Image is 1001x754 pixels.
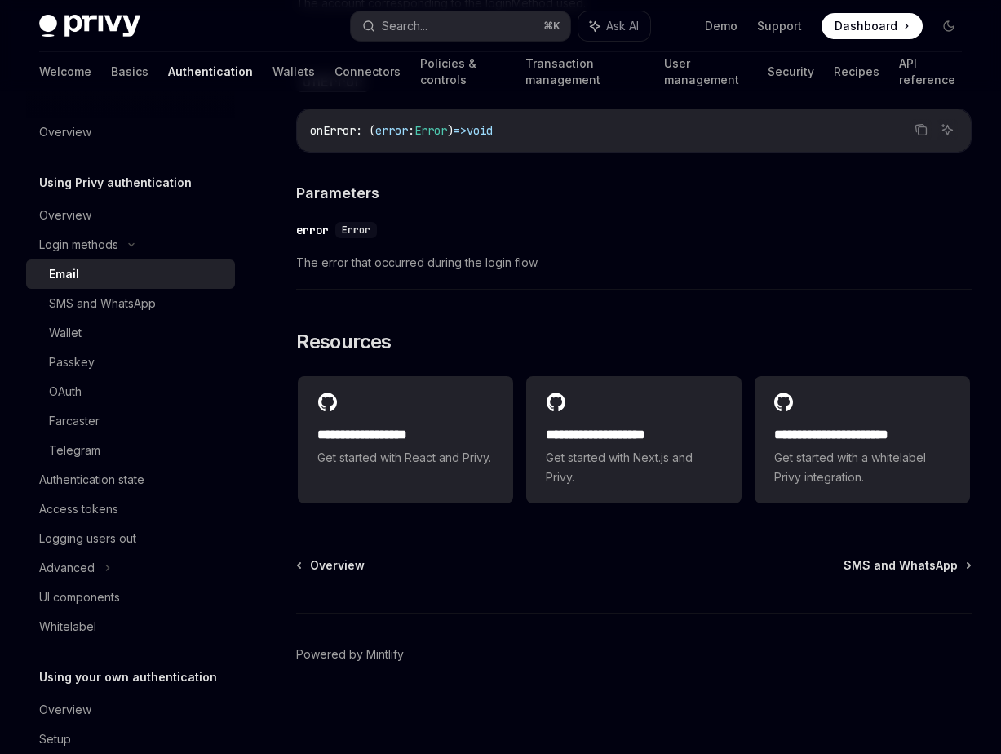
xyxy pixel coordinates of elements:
[310,123,356,138] span: onError
[310,557,365,574] span: Overview
[298,557,365,574] a: Overview
[296,182,379,204] span: Parameters
[774,448,950,487] span: Get started with a whitelabel Privy integration.
[39,470,144,490] div: Authentication state
[317,448,494,468] span: Get started with React and Privy.
[834,52,879,91] a: Recipes
[39,122,91,142] div: Overview
[26,612,235,641] a: Whitelabel
[26,201,235,230] a: Overview
[936,13,962,39] button: Toggle dark mode
[39,668,217,687] h5: Using your own authentication
[408,123,414,138] span: :
[546,448,722,487] span: Get started with Next.js and Privy.
[844,557,970,574] a: SMS and WhatsApp
[664,52,749,91] a: User management
[26,495,235,524] a: Access tokens
[382,16,427,36] div: Search...
[39,235,118,255] div: Login methods
[26,406,235,436] a: Farcaster
[454,123,467,138] span: =>
[296,253,972,273] span: The error that occurred during the login flow.
[39,15,140,38] img: dark logo
[334,52,401,91] a: Connectors
[39,700,91,720] div: Overview
[168,52,253,91] a: Authentication
[39,617,96,636] div: Whitelabel
[49,382,82,401] div: OAuth
[49,264,79,284] div: Email
[39,529,136,548] div: Logging users out
[26,436,235,465] a: Telegram
[420,52,506,91] a: Policies & controls
[111,52,148,91] a: Basics
[49,323,82,343] div: Wallet
[910,119,932,140] button: Copy the contents from the code block
[757,18,802,34] a: Support
[296,646,404,663] a: Powered by Mintlify
[525,52,644,91] a: Transaction management
[26,725,235,754] a: Setup
[39,173,192,193] h5: Using Privy authentication
[26,348,235,377] a: Passkey
[26,259,235,289] a: Email
[49,411,100,431] div: Farcaster
[356,123,375,138] span: : (
[26,583,235,612] a: UI components
[375,123,408,138] span: error
[835,18,897,34] span: Dashboard
[705,18,737,34] a: Demo
[351,11,569,41] button: Search...⌘K
[342,224,370,237] span: Error
[26,524,235,553] a: Logging users out
[606,18,639,34] span: Ask AI
[49,353,95,372] div: Passkey
[414,123,447,138] span: Error
[844,557,958,574] span: SMS and WhatsApp
[49,294,156,313] div: SMS and WhatsApp
[39,52,91,91] a: Welcome
[543,20,560,33] span: ⌘ K
[768,52,814,91] a: Security
[937,119,958,140] button: Ask AI
[26,465,235,495] a: Authentication state
[39,588,120,607] div: UI components
[578,11,650,41] button: Ask AI
[296,222,329,238] div: error
[26,377,235,406] a: OAuth
[26,118,235,147] a: Overview
[39,206,91,225] div: Overview
[26,318,235,348] a: Wallet
[447,123,454,138] span: )
[467,123,493,138] span: void
[272,52,315,91] a: Wallets
[26,695,235,725] a: Overview
[822,13,923,39] a: Dashboard
[39,499,118,519] div: Access tokens
[39,730,71,749] div: Setup
[49,441,100,460] div: Telegram
[899,52,962,91] a: API reference
[39,558,95,578] div: Advanced
[26,289,235,318] a: SMS and WhatsApp
[296,329,392,355] span: Resources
